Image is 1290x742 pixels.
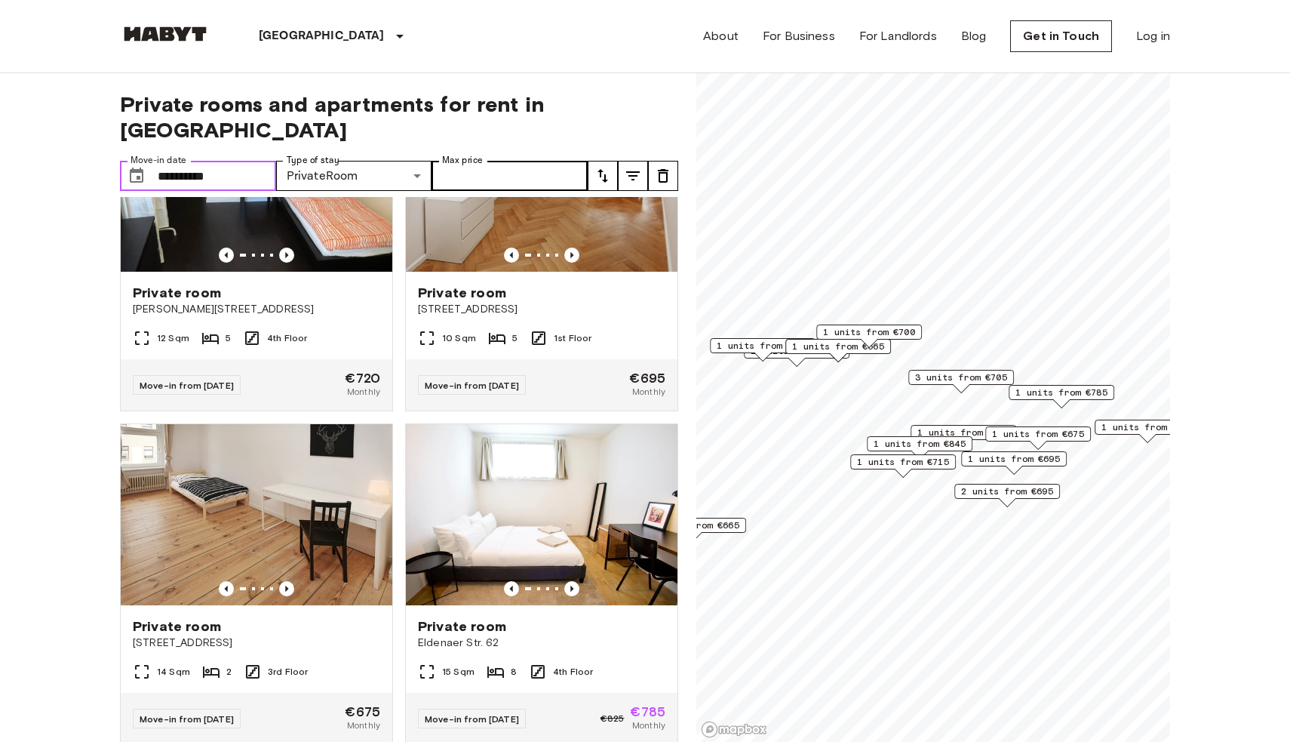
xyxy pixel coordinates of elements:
span: [STREET_ADDRESS] [133,636,380,651]
span: 1st Floor [554,331,591,345]
span: 4th Floor [267,331,307,345]
div: PrivateRoom [276,161,432,191]
span: Monthly [347,385,380,399]
span: Move-in from [DATE] [140,380,234,391]
span: 5 [226,331,231,345]
span: Monthly [632,385,665,399]
div: Map marker [816,325,922,348]
span: 1 units from €720 [917,426,1009,439]
a: Get in Touch [1010,20,1112,52]
span: 3 units from €705 [915,371,1007,384]
span: 2 [226,665,232,679]
button: Previous image [564,248,579,263]
span: Private rooms and apartments for rent in [GEOGRAPHIC_DATA] [120,91,678,143]
span: 1 units from €700 [823,325,915,339]
span: 5 [512,331,518,345]
span: 10 Sqm [442,331,476,345]
img: Marketing picture of unit DE-01-012-001-04H [406,424,677,605]
span: 8 [511,665,517,679]
img: Habyt [120,26,210,42]
span: €720 [345,371,380,385]
span: 2 units from €695 [961,485,1053,498]
span: 1 units from €655 [717,339,809,353]
span: 1 units from €675 [992,427,1084,441]
div: Map marker [1095,420,1200,443]
span: Eldenaer Str. 62 [418,636,665,651]
div: Map marker [961,451,1067,475]
button: tune [588,161,618,191]
a: Marketing picture of unit DE-01-302-010-04Previous imagePrevious imagePrivate room[PERSON_NAME][S... [120,90,393,411]
p: [GEOGRAPHIC_DATA] [259,27,385,45]
a: For Landlords [859,27,937,45]
span: 15 Sqm [442,665,475,679]
span: 1 units from €740 [1101,420,1193,434]
span: 3rd Floor [268,665,308,679]
button: Previous image [279,581,294,596]
span: 12 Sqm [157,331,189,345]
span: Private room [133,617,221,636]
div: Map marker [954,484,1060,507]
button: Previous image [219,248,234,263]
div: Map marker [1009,385,1114,408]
span: Private room [418,617,506,636]
span: 14 Sqm [157,665,190,679]
div: Map marker [908,370,1014,393]
span: €675 [345,705,380,719]
span: €785 [630,705,665,719]
span: 1 units from €715 [857,455,949,469]
button: Previous image [504,581,519,596]
span: Move-in from [DATE] [425,713,519,725]
span: 1 units from €785 [1015,386,1107,399]
span: [PERSON_NAME][STREET_ADDRESS] [133,302,380,317]
button: tune [648,161,678,191]
span: Move-in from [DATE] [140,713,234,725]
a: For Business [763,27,835,45]
div: Map marker [911,425,1016,448]
div: Map marker [710,338,815,362]
button: tune [618,161,648,191]
label: Type of stay [287,154,339,167]
span: Private room [418,284,506,302]
div: Map marker [850,454,956,478]
label: Max price [442,154,483,167]
span: Monthly [347,719,380,732]
label: Move-in date [131,154,186,167]
button: Previous image [219,581,234,596]
span: Monthly [632,719,665,732]
span: €825 [600,712,625,725]
a: Marketing picture of unit DE-01-246-02MPrevious imagePrevious imagePrivate room[STREET_ADDRESS]10... [405,90,678,411]
div: Map marker [867,436,972,460]
img: Marketing picture of unit DE-01-247-02M [121,424,392,605]
span: 1 units from €665 [792,340,884,353]
div: Map marker [985,426,1091,450]
button: Choose date, selected date is 25 Oct 2025 [121,161,152,191]
span: [STREET_ADDRESS] [418,302,665,317]
span: Private room [133,284,221,302]
span: 1 units from €665 [647,519,739,532]
span: €695 [629,371,665,385]
span: 1 units from €695 [968,452,1060,466]
span: 1 units from €845 [874,437,966,451]
button: Previous image [279,248,294,263]
a: Mapbox logo [701,721,767,738]
a: Blog [961,27,987,45]
button: Previous image [564,581,579,596]
a: About [703,27,739,45]
span: Move-in from [DATE] [425,380,519,391]
div: Map marker [785,339,891,362]
a: Log in [1136,27,1170,45]
span: 4th Floor [553,665,593,679]
button: Previous image [504,248,519,263]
